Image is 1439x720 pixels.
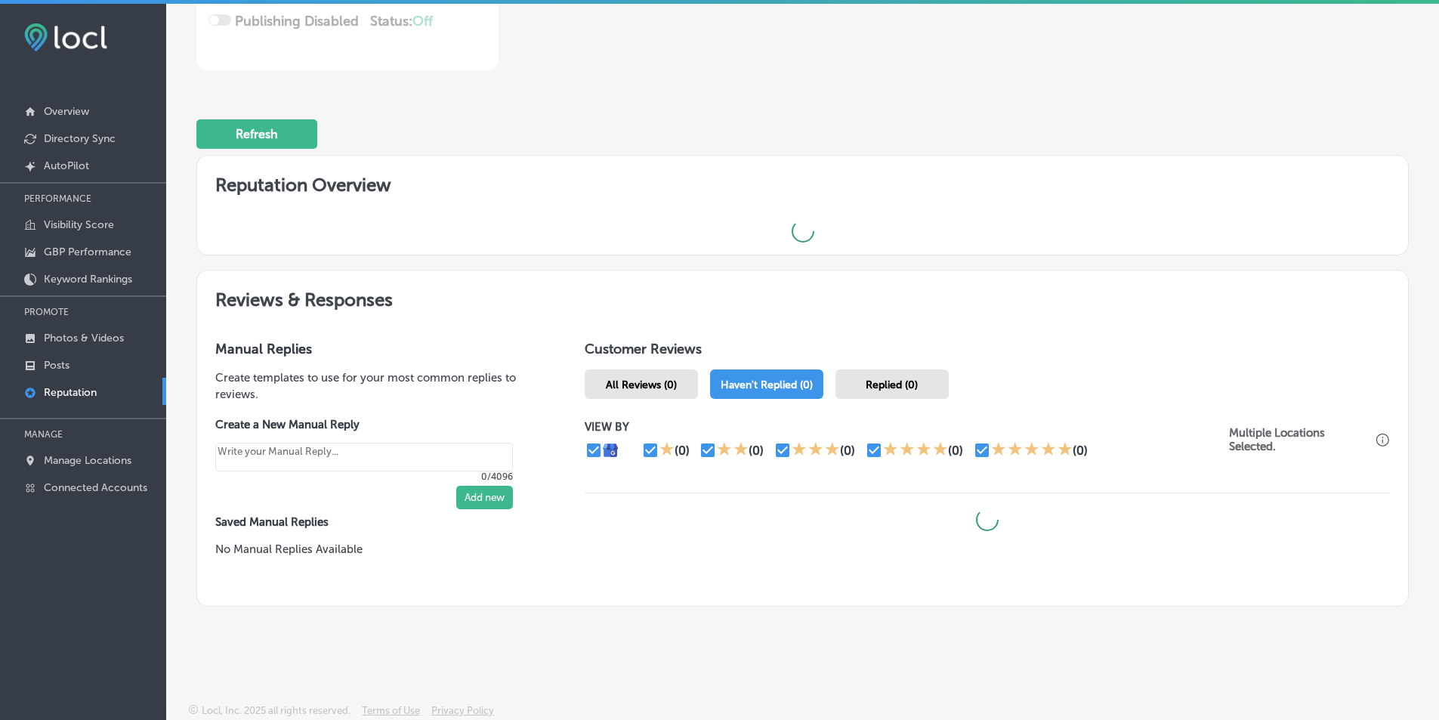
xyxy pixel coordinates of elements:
p: AutoPilot [44,159,89,172]
p: Overview [44,105,89,118]
h2: Reputation Overview [197,156,1408,208]
div: 5 Stars [991,441,1073,459]
img: fda3e92497d09a02dc62c9cd864e3231.png [24,23,107,51]
p: GBP Performance [44,246,131,258]
p: Reputation [44,386,97,399]
h1: Customer Reviews [585,341,1390,363]
button: Refresh [196,119,317,149]
h2: Reviews & Responses [197,270,1408,323]
div: 4 Stars [883,441,948,459]
p: Create templates to use for your most common replies to reviews. [215,369,536,403]
div: (0) [840,443,855,458]
span: All Reviews (0) [606,379,677,391]
p: Photos & Videos [44,332,124,345]
div: 2 Stars [717,441,749,459]
p: Locl, Inc. 2025 all rights reserved. [202,705,350,716]
p: 0/4096 [215,471,513,482]
p: Directory Sync [44,132,116,145]
textarea: Create your Quick Reply [215,443,513,471]
p: Keyword Rankings [44,273,132,286]
p: Visibility Score [44,218,114,231]
p: Connected Accounts [44,481,147,494]
div: (0) [1073,443,1088,458]
label: Saved Manual Replies [215,515,536,529]
button: Add new [456,486,513,509]
span: Replied (0) [866,379,918,391]
span: Haven't Replied (0) [721,379,813,391]
div: (0) [749,443,764,458]
div: 3 Stars [792,441,840,459]
h3: Manual Replies [215,341,536,357]
p: Multiple Locations Selected. [1229,426,1373,453]
div: (0) [675,443,690,458]
div: (0) [948,443,963,458]
p: VIEW BY [585,420,1229,434]
p: No Manual Replies Available [215,541,536,558]
label: Create a New Manual Reply [215,418,513,431]
div: 1 Star [659,441,675,459]
p: Manage Locations [44,454,131,467]
p: Posts [44,359,69,372]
